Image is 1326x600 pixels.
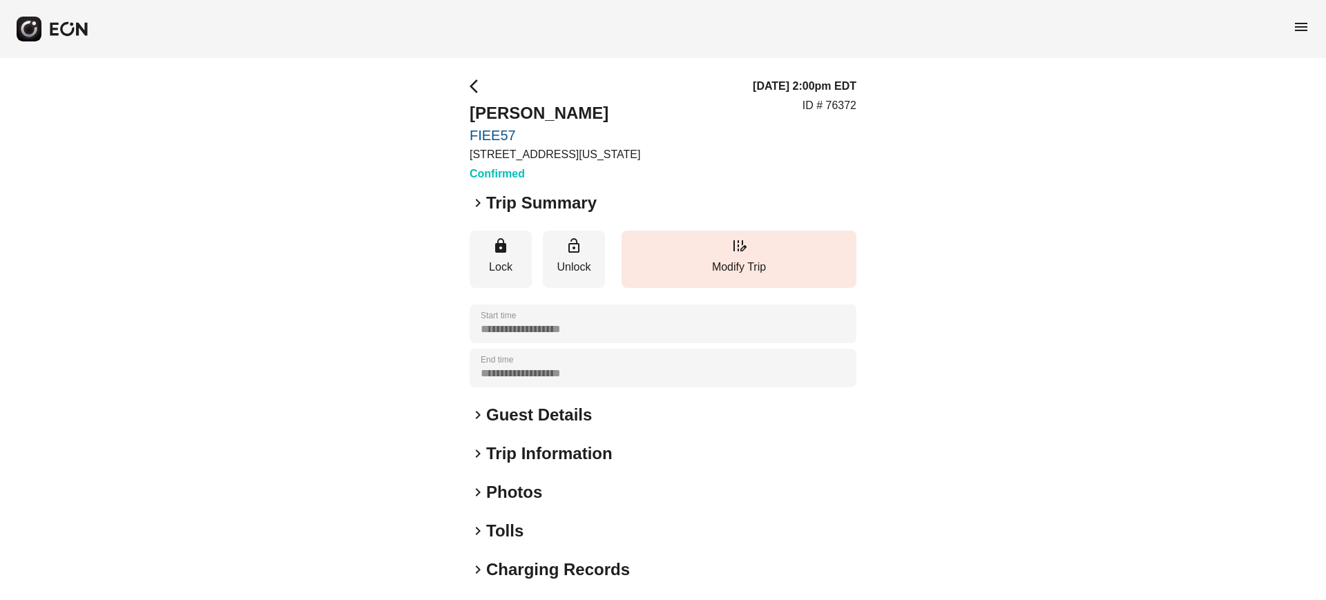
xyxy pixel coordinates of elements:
[622,231,856,288] button: Modify Trip
[731,238,747,254] span: edit_road
[486,404,592,426] h2: Guest Details
[543,231,605,288] button: Unlock
[550,259,598,275] p: Unlock
[486,443,613,465] h2: Trip Information
[470,102,640,124] h2: [PERSON_NAME]
[486,520,523,542] h2: Tolls
[566,238,582,254] span: lock_open
[470,127,640,144] a: FIEE57
[470,231,532,288] button: Lock
[470,445,486,462] span: keyboard_arrow_right
[1293,19,1309,35] span: menu
[753,78,856,95] h3: [DATE] 2:00pm EDT
[486,192,597,214] h2: Trip Summary
[803,97,856,114] p: ID # 76372
[470,166,640,182] h3: Confirmed
[470,195,486,211] span: keyboard_arrow_right
[628,259,849,275] p: Modify Trip
[470,484,486,501] span: keyboard_arrow_right
[470,78,486,95] span: arrow_back_ios
[486,559,630,581] h2: Charging Records
[470,561,486,578] span: keyboard_arrow_right
[486,481,542,503] h2: Photos
[477,259,525,275] p: Lock
[470,146,640,163] p: [STREET_ADDRESS][US_STATE]
[470,407,486,423] span: keyboard_arrow_right
[492,238,509,254] span: lock
[470,523,486,539] span: keyboard_arrow_right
